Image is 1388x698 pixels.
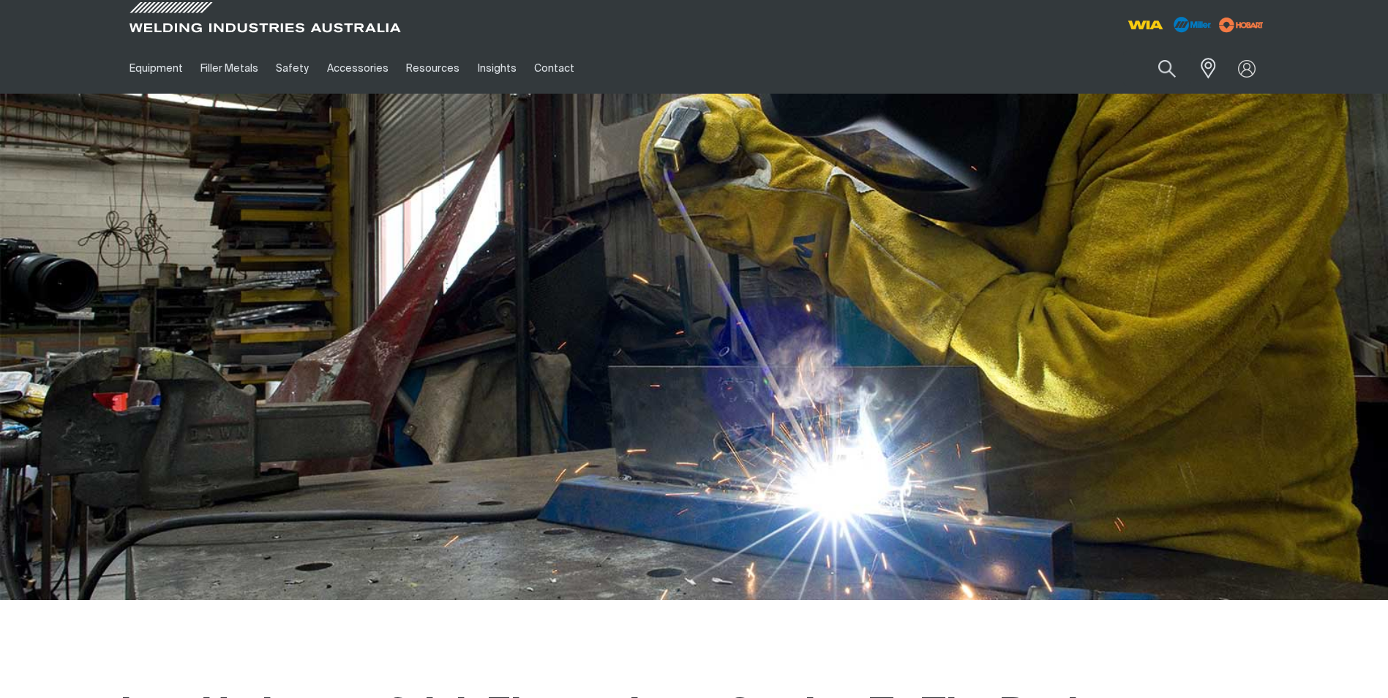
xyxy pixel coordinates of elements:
[318,43,397,94] a: Accessories
[267,43,318,94] a: Safety
[1142,51,1192,86] button: Search products
[1215,14,1268,36] img: miller
[468,43,525,94] a: Insights
[1123,51,1191,86] input: Product name or item number...
[121,43,981,94] nav: Main
[525,43,583,94] a: Contact
[121,43,192,94] a: Equipment
[397,43,468,94] a: Resources
[192,43,267,94] a: Filler Metals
